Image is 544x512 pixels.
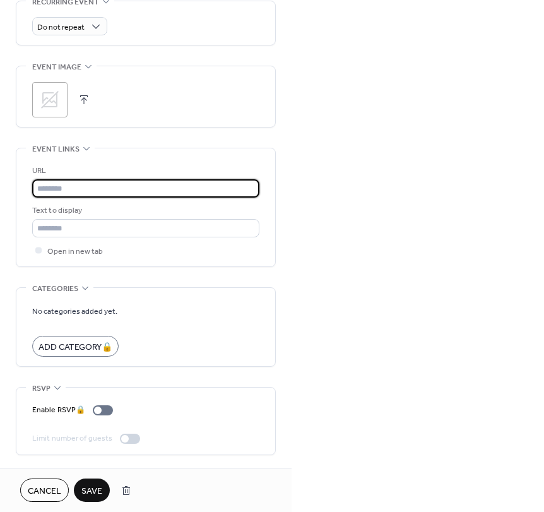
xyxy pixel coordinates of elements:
button: Cancel [20,479,69,502]
span: Save [81,485,102,498]
span: RSVP [32,382,50,395]
span: Cancel [28,485,61,498]
span: Event links [32,143,80,156]
span: Open in new tab [47,245,103,258]
span: Do not repeat [37,20,85,35]
div: Limit number of guests [32,432,112,445]
div: URL [32,164,257,177]
div: ; [32,82,68,117]
div: Text to display [32,204,257,217]
span: Categories [32,282,78,295]
span: Event image [32,61,81,74]
button: Save [74,479,110,502]
span: No categories added yet. [32,305,117,318]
